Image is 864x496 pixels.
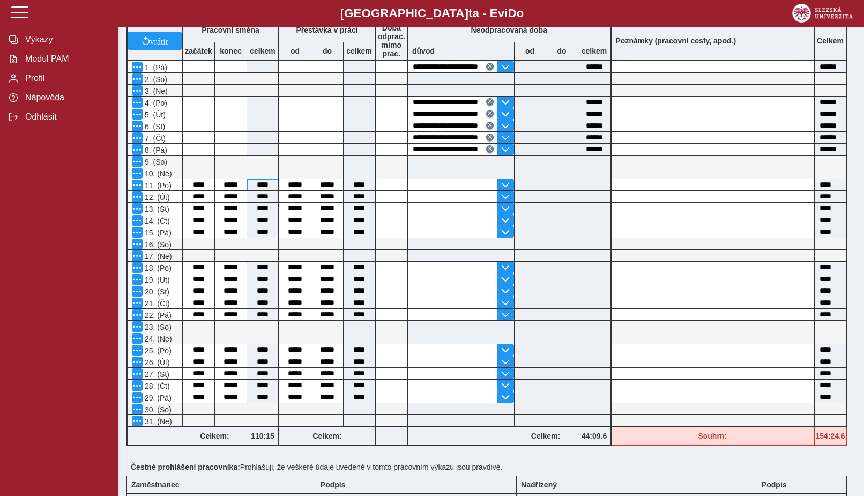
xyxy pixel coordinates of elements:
button: Menu [132,298,143,308]
button: Menu [132,121,143,131]
b: Doba odprac. mimo prac. [378,24,405,58]
span: vrátit [150,36,168,45]
b: Pracovní směna [202,26,259,34]
b: Čestné prohlášení pracovníka: [131,463,240,471]
span: 14. (Čt) [143,217,170,225]
span: t [468,6,472,20]
span: 24. (Ne) [143,335,172,343]
span: 26. (Út) [143,358,170,367]
b: Neodpracovaná doba [471,26,547,34]
button: Menu [132,180,143,190]
button: Menu [132,156,143,167]
b: do [546,47,578,55]
button: Menu [132,97,143,108]
button: Menu [132,345,143,356]
button: Menu [132,203,143,214]
span: Modul PAM [22,54,109,64]
span: 13. (St) [143,205,169,213]
span: 20. (St) [143,287,169,296]
span: 10. (Ne) [143,169,172,178]
div: Fond pracovní doby (154:33.6 h) a součet hodin (154:24.6 h) se neshodují! [815,427,847,446]
span: 31. (Ne) [143,417,172,426]
span: 30. (So) [143,405,172,414]
b: Poznámky (pracovní cesty, apod.) [612,36,741,45]
button: Menu [132,416,143,426]
span: Výkazy [22,35,109,45]
span: 6. (St) [143,122,165,131]
span: 19. (Út) [143,276,170,284]
div: Fond pracovní doby (154:33.6 h) a součet hodin (154:24.6 h) se neshodují! [612,427,815,446]
b: 44:09.6 [578,432,610,440]
span: 8. (Pá) [143,146,167,154]
b: Přestávka v práci [296,26,357,34]
span: Odhlásit [22,112,109,122]
b: Celkem: [183,432,247,440]
b: do [311,47,343,55]
b: Celkem [817,36,844,45]
button: Menu [132,357,143,367]
span: 5. (Út) [143,110,166,119]
button: Menu [132,191,143,202]
span: 4. (Po) [143,99,167,107]
b: 110:15 [247,432,278,440]
span: 27. (St) [143,370,169,379]
div: Prohlašuji, že veškeré údaje uvedené v tomto pracovním výkazu jsou pravdivé. [126,458,855,476]
b: od [279,47,311,55]
span: D [508,6,516,20]
b: Celkem: [514,432,578,440]
button: Menu [132,215,143,226]
b: Podpis [762,480,787,489]
b: důvod [412,47,435,55]
span: 18. (Po) [143,264,172,272]
span: 3. (Ne) [143,87,168,95]
b: začátek [183,47,214,55]
button: Menu [132,286,143,297]
span: 15. (Pá) [143,228,172,237]
b: 154:24.6 [815,432,846,440]
span: 11. (Po) [143,181,172,190]
b: Souhrn: [698,432,727,440]
b: od [515,47,546,55]
b: celkem [578,47,610,55]
span: 29. (Pá) [143,394,172,402]
img: logo_web_su.png [792,4,853,23]
span: Nápověda [22,93,109,102]
b: celkem [247,47,278,55]
span: Profil [22,73,109,83]
button: Menu [132,73,143,84]
button: Menu [132,380,143,391]
button: Menu [132,168,143,179]
span: 23. (So) [143,323,172,331]
button: Menu [132,62,143,72]
button: Menu [132,262,143,273]
span: 17. (Ne) [143,252,172,261]
b: Celkem: [279,432,375,440]
button: Menu [132,239,143,249]
span: 7. (Čt) [143,134,166,143]
span: 16. (So) [143,240,172,249]
b: [GEOGRAPHIC_DATA] a - Evi [32,6,832,20]
button: Menu [132,368,143,379]
button: Menu [132,132,143,143]
button: Menu [132,309,143,320]
span: 28. (Čt) [143,382,170,390]
button: Menu [132,404,143,414]
b: Zaměstnanec [131,480,179,489]
b: Podpis [321,480,346,489]
span: 21. (Čt) [143,299,170,308]
span: o [517,6,524,20]
span: 1. (Pá) [143,63,167,72]
button: Menu [132,109,143,120]
b: Nadřízený [521,480,557,489]
button: Menu [132,144,143,155]
span: 2. (So) [143,75,167,84]
span: 25. (Po) [143,346,172,355]
span: 12. (Út) [143,193,170,202]
span: 9. (So) [143,158,167,166]
b: konec [215,47,247,55]
button: Menu [132,274,143,285]
button: Menu [132,227,143,238]
button: Menu [132,250,143,261]
button: vrátit [128,32,182,50]
button: Menu [132,85,143,96]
